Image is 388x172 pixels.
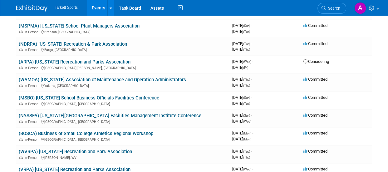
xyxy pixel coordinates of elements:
[326,6,340,11] span: Search
[19,66,23,69] img: In-Person Event
[243,66,248,69] span: (Fri)
[243,96,250,99] span: (Sun)
[19,77,186,83] a: (WAMOA) [US_STATE] Association of Maintenance and Operation Administrators
[303,113,327,118] span: Committed
[232,137,251,141] span: [DATE]
[19,59,130,65] a: (ARPA) [US_STATE] Recreation and Parks Association
[19,84,23,87] img: In-Person Event
[19,48,23,51] img: In-Person Event
[24,48,40,52] span: In-Person
[232,65,248,70] span: [DATE]
[243,42,250,46] span: (Tue)
[24,66,40,70] span: In-Person
[303,149,327,154] span: Committed
[251,23,252,28] span: -
[24,30,40,34] span: In-Person
[232,23,252,28] span: [DATE]
[24,120,40,124] span: In-Person
[303,77,327,82] span: Committed
[19,83,227,88] div: Yakima, [GEOGRAPHIC_DATA]
[19,23,140,29] a: (MSPMA) [US_STATE] School Plant Managers Association
[19,131,153,136] a: (BOSCA) Business of Small College Athletics Regional Workshop
[232,101,250,106] span: [DATE]
[24,12,40,16] span: In-Person
[251,77,252,82] span: -
[232,131,253,135] span: [DATE]
[19,119,227,124] div: [GEOGRAPHIC_DATA], [GEOGRAPHIC_DATA]
[243,24,250,28] span: (Sun)
[232,119,251,124] span: [DATE]
[24,84,40,88] span: In-Person
[317,3,346,14] a: Search
[24,138,40,142] span: In-Person
[19,155,227,160] div: [PERSON_NAME], WV
[16,5,47,12] img: ExhibitDay
[232,59,253,64] span: [DATE]
[19,30,23,33] img: In-Person Event
[252,131,253,135] span: -
[232,155,250,159] span: [DATE]
[251,41,252,46] span: -
[303,41,327,46] span: Committed
[232,167,253,171] span: [DATE]
[243,48,250,51] span: (Thu)
[243,120,251,123] span: (Wed)
[19,138,23,141] img: In-Person Event
[243,30,250,33] span: (Tue)
[19,149,132,154] a: (WVRPA) [US_STATE] Recreation and Park Association
[19,47,227,52] div: Fargo, [GEOGRAPHIC_DATA]
[303,59,329,64] span: Considering
[303,23,327,28] span: Committed
[243,114,250,117] span: (Sun)
[232,83,250,88] span: [DATE]
[19,101,227,106] div: [GEOGRAPHIC_DATA], [GEOGRAPHIC_DATA]
[251,149,252,154] span: -
[19,95,159,101] a: (MSBO) [US_STATE] School Business Officials Facilities Conference
[232,29,250,34] span: [DATE]
[251,95,252,100] span: -
[243,102,250,105] span: (Tue)
[243,60,251,63] span: (Wed)
[19,156,23,159] img: In-Person Event
[243,84,250,87] span: (Thu)
[243,150,250,153] span: (Tue)
[232,113,252,118] span: [DATE]
[232,149,252,154] span: [DATE]
[55,5,78,10] span: Tarkett Sports
[19,120,23,123] img: In-Person Event
[243,168,251,171] span: (Wed)
[19,113,201,119] a: (NYSSFA) [US_STATE][GEOGRAPHIC_DATA] Facilities Management Institute Conference
[19,41,127,47] a: (NDRPA) [US_STATE] Recreation & Park Association
[24,102,40,106] span: In-Person
[303,95,327,100] span: Committed
[243,78,250,81] span: (Thu)
[243,138,251,141] span: (Mon)
[232,77,252,82] span: [DATE]
[251,113,252,118] span: -
[19,102,23,105] img: In-Person Event
[19,137,227,142] div: [GEOGRAPHIC_DATA], [GEOGRAPHIC_DATA]
[232,47,250,52] span: [DATE]
[252,59,253,64] span: -
[24,156,40,160] span: In-Person
[243,156,250,159] span: (Thu)
[303,167,327,171] span: Committed
[303,131,327,135] span: Committed
[232,95,252,100] span: [DATE]
[232,41,252,46] span: [DATE]
[354,2,366,14] img: Adam Winnicky
[252,167,253,171] span: -
[243,132,251,135] span: (Mon)
[19,65,227,70] div: [GEOGRAPHIC_DATA][PERSON_NAME], [GEOGRAPHIC_DATA]
[19,29,227,34] div: Branson, [GEOGRAPHIC_DATA]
